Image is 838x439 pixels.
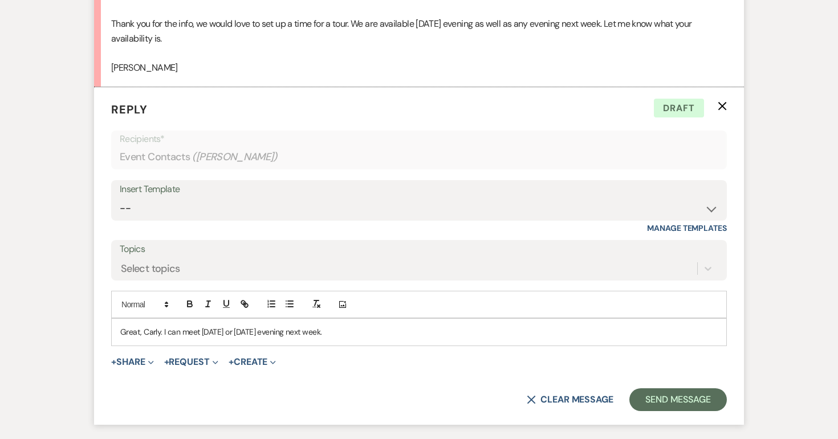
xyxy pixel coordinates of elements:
[111,102,148,117] span: Reply
[229,357,276,367] button: Create
[192,149,278,165] span: ( [PERSON_NAME] )
[527,395,613,404] button: Clear message
[654,99,704,118] span: Draft
[120,146,718,168] div: Event Contacts
[229,357,234,367] span: +
[111,17,727,46] p: Thank you for the info, we would love to set up a time for a tour. We are available [DATE] evenin...
[164,357,169,367] span: +
[121,261,180,277] div: Select topics
[120,241,718,258] label: Topics
[647,223,727,233] a: Manage Templates
[164,357,218,367] button: Request
[120,181,718,198] div: Insert Template
[111,357,116,367] span: +
[111,357,154,367] button: Share
[629,388,727,411] button: Send Message
[120,132,718,147] p: Recipients*
[111,60,727,75] p: [PERSON_NAME]
[120,326,718,338] p: Great, Carly. I can meet [DATE] or [DATE] evening next week.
